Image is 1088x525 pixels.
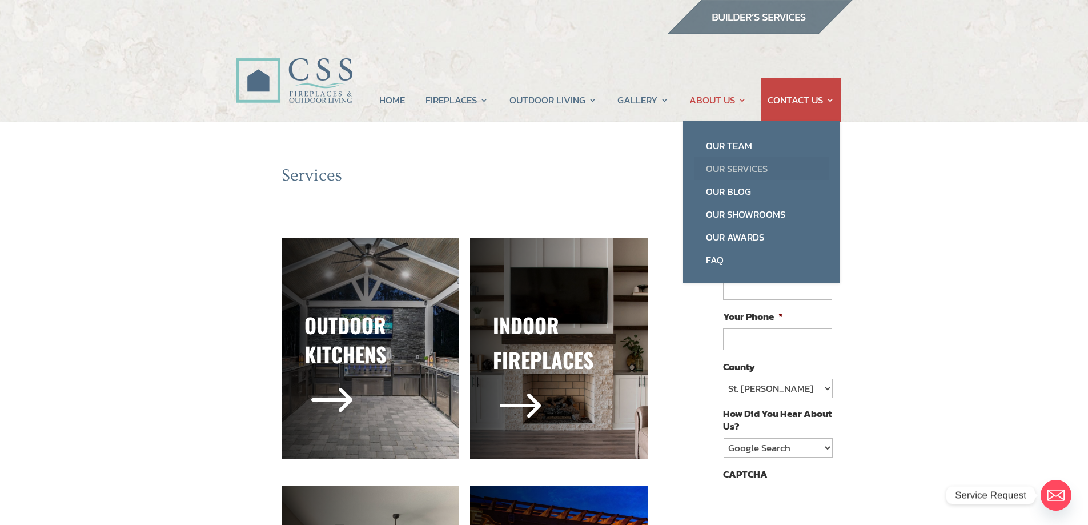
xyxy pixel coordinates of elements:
label: CAPTCHA [723,468,768,480]
a: Email [1041,480,1071,511]
a: FAQ [694,249,829,271]
label: County [723,360,755,373]
h3: indoor [493,311,625,345]
label: How Did You Hear About Us? [723,407,832,432]
a: OUTDOOR LIVING [509,78,597,122]
a: Our Awards [694,226,829,249]
h3: Outdoor Kitchens [304,311,436,374]
a: builder services construction supply [667,23,853,38]
span: $ [493,380,548,435]
a: HOME [379,78,405,122]
a: Our Blog [694,180,829,203]
h3: fireplaces [493,346,625,380]
a: Our Services [694,157,829,180]
span: $ [304,374,359,429]
a: $ [304,415,359,430]
a: FIREPLACES [425,78,488,122]
a: GALLERY [617,78,669,122]
a: $ [493,420,548,435]
label: Your Phone [723,310,783,323]
img: CSS Fireplaces & Outdoor Living (Formerly Construction Solutions & Supply)- Jacksonville Ormond B... [236,26,352,109]
a: Our Showrooms [694,203,829,226]
a: ABOUT US [689,78,746,122]
a: Our Team [694,134,829,157]
a: CONTACT US [768,78,834,122]
h2: Services [282,165,648,191]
